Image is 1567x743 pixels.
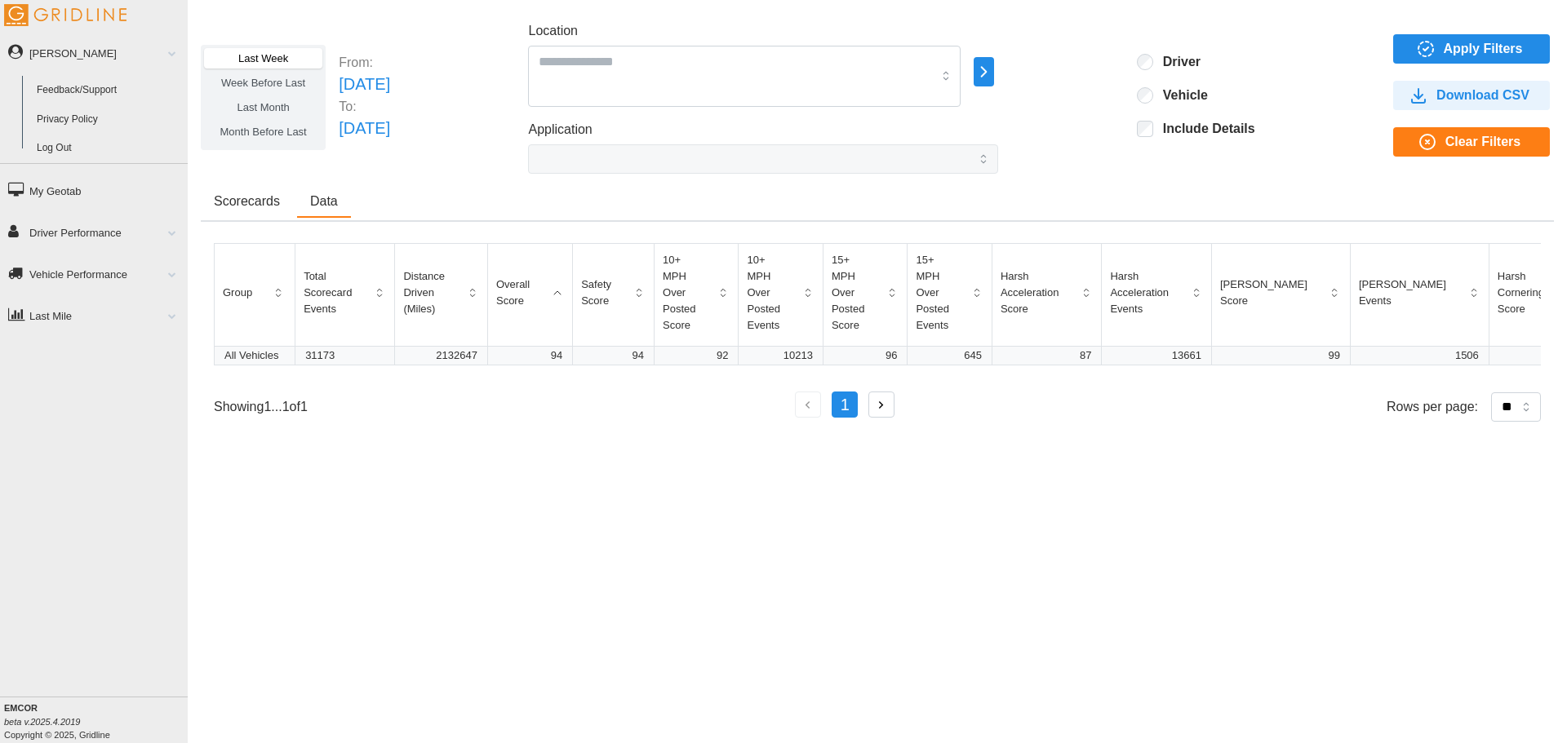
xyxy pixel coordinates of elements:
p: Harsh Acceleration Events [1110,268,1177,317]
span: Last Month [237,101,289,113]
a: Feedback/Support [29,76,188,105]
p: 10+ MPH Over Posted Score [663,252,704,334]
button: 10+ MPH Over Posted Score [655,244,738,343]
button: 15+ MPH Over Posted Score [823,244,907,343]
p: [DATE] [339,116,390,141]
button: 15+ MPH Over Posted Events [908,244,991,343]
p: 2132647 [405,348,477,363]
label: Vehicle [1153,87,1208,104]
p: 31173 [305,348,384,363]
button: Total Scorecard Events [295,260,394,325]
p: [PERSON_NAME] Score [1220,276,1315,309]
button: [PERSON_NAME] Events [1351,268,1489,317]
button: [PERSON_NAME] Score [1212,268,1350,317]
label: Driver [1153,54,1201,70]
button: Apply Filters [1393,34,1550,64]
p: Total Scorecard Events [304,268,360,317]
span: Last Week [238,52,288,64]
p: Safety Score [581,276,619,309]
p: Overall Score [496,276,538,309]
span: Clear Filters [1445,128,1520,156]
p: 10213 [748,348,812,363]
a: Privacy Policy [29,105,188,135]
p: 92 [664,348,728,363]
p: Harsh Cornering Score [1498,268,1552,317]
p: [PERSON_NAME] Events [1359,276,1454,309]
span: Download CSV [1436,82,1529,109]
i: beta v.2025.4.2019 [4,717,80,727]
button: Overall Score [488,268,572,317]
button: Clear Filters [1393,127,1550,157]
span: Apply Filters [1444,35,1523,63]
button: Group [215,276,295,309]
p: 10+ MPH Over Posted Events [747,252,788,334]
p: 87 [1002,348,1092,363]
p: 1506 [1361,348,1479,363]
p: 15+ MPH Over Posted Score [832,252,872,334]
b: EMCOR [4,703,38,713]
p: Harsh Acceleration Score [1001,268,1068,317]
a: Log Out [29,134,188,163]
span: Data [310,195,338,208]
label: Location [528,21,578,42]
p: [DATE] [339,72,390,97]
span: Scorecards [214,195,280,208]
div: Copyright © 2025, Gridline [4,701,188,741]
button: Harsh Acceleration Score [992,260,1102,325]
button: Harsh Acceleration Events [1102,260,1211,325]
p: 96 [833,348,897,363]
p: 15+ MPH Over Posted Events [916,252,957,334]
button: Distance Driven (Miles) [395,260,487,325]
p: From: [339,53,390,72]
p: Rows per page: [1387,397,1478,416]
button: Download CSV [1393,81,1550,110]
p: 13661 [1112,348,1201,363]
label: Include Details [1153,121,1255,137]
p: To: [339,97,390,116]
img: Gridline [4,4,127,26]
p: Showing 1 ... 1 of 1 [214,397,308,416]
p: Distance Driven (Miles) [403,268,453,317]
p: 645 [917,348,981,363]
button: 10+ MPH Over Posted Events [739,244,822,343]
p: All Vehicles [224,348,285,363]
label: Application [528,120,592,140]
p: 94 [498,348,562,363]
span: Month Before Last [220,126,307,138]
span: Week Before Last [221,77,305,89]
p: 99 [1222,348,1340,363]
p: Group [223,285,252,301]
button: Safety Score [573,268,654,317]
p: 94 [583,348,644,363]
button: 1 [832,391,858,418]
